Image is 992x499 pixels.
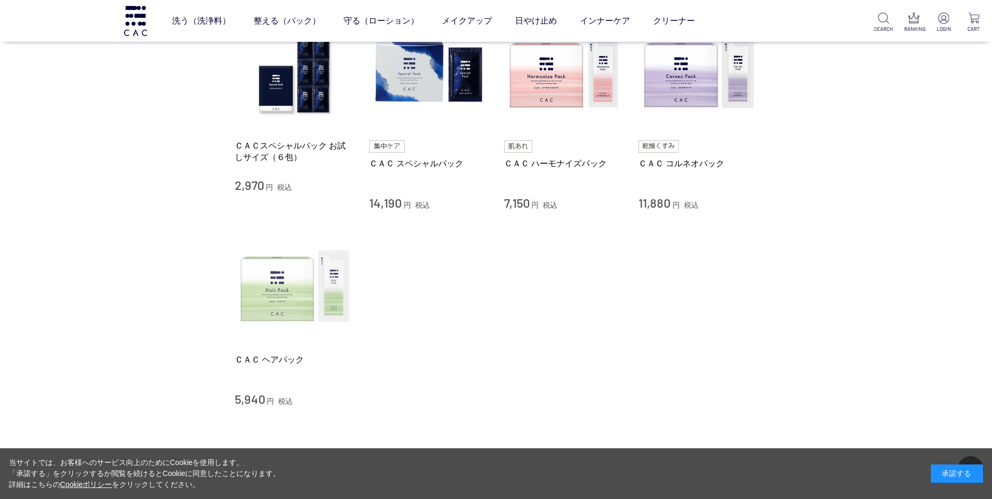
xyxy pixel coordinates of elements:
[638,13,758,132] img: ＣＡＣ コルネオパック
[60,480,112,489] a: Cookieポリシー
[235,354,354,365] a: ＣＡＣ ヘアパック
[369,13,488,132] img: ＣＡＣ スペシャルパック
[904,25,923,33] p: RANKING
[278,397,293,405] span: 税込
[931,464,983,483] div: 承諾する
[9,457,281,490] div: 当サイトでは、お客様へのサービス向上のためにCookieを使用します。 「承諾する」をクリックするか閲覧を続けるとCookieに同意したことになります。 詳細はこちらの をクリックしてください。
[369,140,405,153] img: 集中ケア
[543,201,557,209] span: 税込
[874,13,893,33] a: SEARCH
[235,140,354,163] a: ＣＡＣスペシャルパック お試しサイズ（６包）
[934,25,953,33] p: LOGIN
[235,13,354,132] img: ＣＡＣスペシャルパック お試しサイズ（６包）
[653,6,695,36] a: クリーナー
[369,195,402,210] span: 14,190
[515,6,557,36] a: 日やけ止め
[266,183,273,191] span: 円
[235,391,265,406] span: 5,940
[531,201,539,209] span: 円
[904,13,923,33] a: RANKING
[504,195,530,210] span: 7,150
[504,140,532,153] img: 肌あれ
[934,13,953,33] a: LOGIN
[442,6,492,36] a: メイクアップ
[277,183,292,191] span: 税込
[235,227,354,346] img: ＣＡＣ ヘアパック
[504,13,623,132] img: ＣＡＣ ハーモナイズパック
[638,140,679,153] img: 乾燥くすみ
[267,397,274,405] span: 円
[344,6,419,36] a: 守る（ローション）
[172,6,231,36] a: 洗う（洗浄料）
[235,177,264,192] span: 2,970
[369,158,488,169] a: ＣＡＣ スペシャルパック
[638,158,758,169] a: ＣＡＣ コルネオパック
[404,201,411,209] span: 円
[874,25,893,33] p: SEARCH
[672,201,680,209] span: 円
[254,6,321,36] a: 整える（パック）
[638,195,670,210] span: 11,880
[684,201,699,209] span: 税込
[580,6,630,36] a: インナーケア
[964,13,984,33] a: CART
[122,6,149,36] img: logo
[964,25,984,33] p: CART
[504,158,623,169] a: ＣＡＣ ハーモナイズパック
[415,201,430,209] span: 税込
